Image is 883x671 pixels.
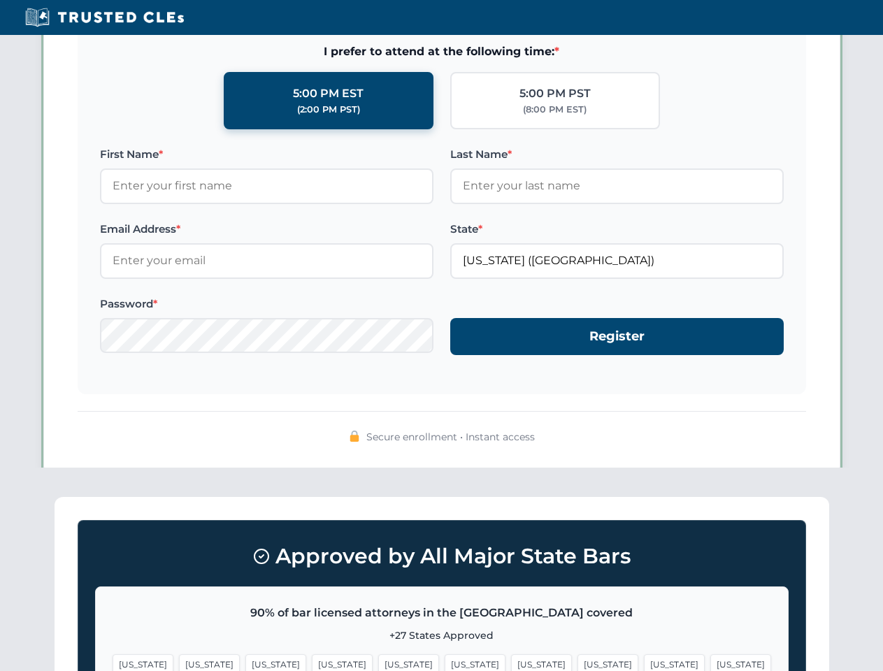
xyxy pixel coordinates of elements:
[293,85,364,103] div: 5:00 PM EST
[450,168,784,203] input: Enter your last name
[100,296,433,312] label: Password
[450,243,784,278] input: Kentucky (KY)
[297,103,360,117] div: (2:00 PM PST)
[366,429,535,445] span: Secure enrollment • Instant access
[100,221,433,238] label: Email Address
[100,43,784,61] span: I prefer to attend at the following time:
[21,7,188,28] img: Trusted CLEs
[349,431,360,442] img: 🔒
[113,604,771,622] p: 90% of bar licensed attorneys in the [GEOGRAPHIC_DATA] covered
[450,318,784,355] button: Register
[523,103,587,117] div: (8:00 PM EST)
[100,146,433,163] label: First Name
[519,85,591,103] div: 5:00 PM PST
[100,168,433,203] input: Enter your first name
[450,221,784,238] label: State
[95,537,789,575] h3: Approved by All Major State Bars
[100,243,433,278] input: Enter your email
[113,628,771,643] p: +27 States Approved
[450,146,784,163] label: Last Name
